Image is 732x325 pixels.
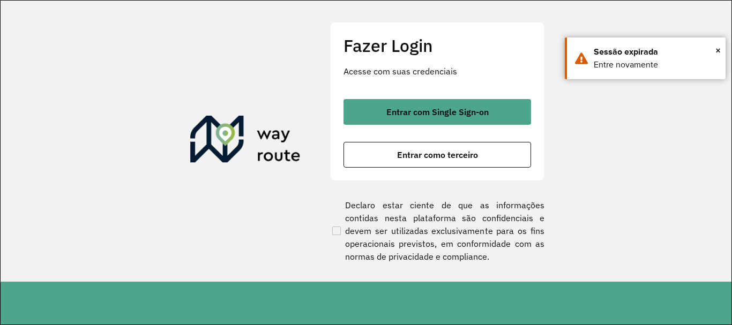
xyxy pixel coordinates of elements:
button: Close [715,42,721,58]
span: Entrar como terceiro [397,150,478,159]
button: button [343,142,531,168]
div: Entre novamente [594,58,718,71]
label: Declaro estar ciente de que as informações contidas nesta plataforma são confidenciais e devem se... [330,199,544,263]
span: Entrar com Single Sign-on [386,108,489,116]
h2: Fazer Login [343,35,531,56]
span: × [715,42,721,58]
button: button [343,99,531,125]
img: Roteirizador AmbevTech [190,116,301,167]
p: Acesse com suas credenciais [343,65,531,78]
div: Sessão expirada [594,46,718,58]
